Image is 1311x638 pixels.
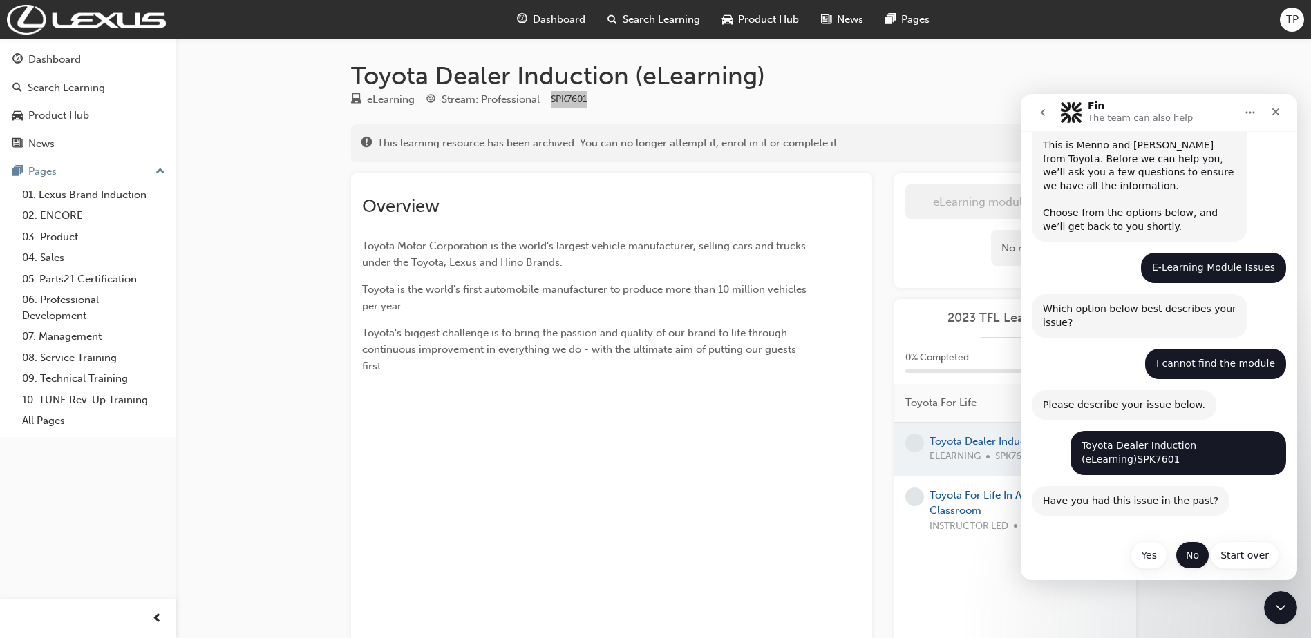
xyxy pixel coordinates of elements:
span: prev-icon [152,610,162,628]
a: Search Learning [6,75,171,101]
span: Toyota is the world's first automobile manufacturer to produce more than 10 million vehicles per ... [362,283,809,312]
span: Search Learning [623,12,700,28]
span: learningResourceType_ELEARNING-icon [351,94,361,106]
a: pages-iconPages [874,6,941,34]
span: news-icon [821,11,831,28]
a: Toyota For Life In Action - Virtual Classroom [930,489,1087,517]
a: 06. Professional Development [17,289,171,326]
a: Product Hub [6,103,171,128]
span: TP [1286,12,1299,28]
span: guage-icon [517,11,527,28]
span: target-icon [426,94,436,106]
span: This learning resource has been archived. You can no longer attempt it, enrol in it or complete it. [377,135,840,151]
div: Dashboard [28,52,81,68]
div: Stream: Professional [442,92,540,108]
div: eLearning [367,92,415,108]
a: 09. Technical Training [17,368,171,389]
iframe: Intercom live chat [1264,591,1297,624]
a: 08. Service Training [17,347,171,369]
h1: Toyota Dealer Induction (eLearning) [351,61,1136,91]
span: news-icon [12,138,23,151]
a: Dashboard [6,47,171,72]
a: 07. Management [17,326,171,347]
span: Toyota Motor Corporation is the world's largest vehicle manufacturer, selling cars and trucks und... [362,240,809,269]
a: news-iconNews [810,6,874,34]
a: 05. Parts21 Certification [17,269,171,290]
div: Pages [28,164,57,180]
span: search-icon [607,11,617,28]
span: car-icon [12,110,23,122]
div: News [28,136,55,152]
span: Pages [901,12,930,28]
span: News [837,12,863,28]
span: Learning resource code [551,93,587,105]
button: DashboardSearch LearningProduct HubNews [6,44,171,159]
span: guage-icon [12,54,23,66]
button: TP [1280,8,1304,32]
span: learningRecordVerb_NONE-icon [905,487,924,506]
a: 02. ENCORE [17,205,171,226]
a: search-iconSearch Learning [596,6,711,34]
span: INSTRUCTOR LED [930,519,1008,534]
a: News [6,131,171,157]
span: Toyota For Life [905,395,977,411]
span: Dashboard [533,12,585,28]
span: exclaim-icon [361,137,372,150]
img: Trak [7,5,166,35]
a: 01. Lexus Brand Induction [17,184,171,206]
span: Toyota's biggest challenge is to bring the passion and quality of our brand to life through conti... [362,327,799,372]
a: guage-iconDashboard [506,6,596,34]
span: car-icon [722,11,733,28]
button: eLearning module not available [905,184,1125,219]
div: No recorded learning [991,230,1114,267]
span: search-icon [12,82,22,95]
a: 2023 TFL Learning Plan [905,310,1125,326]
a: car-iconProduct Hub [711,6,810,34]
button: Pages [6,159,171,184]
iframe: Intercom live chat [1021,94,1297,580]
div: Product Hub [28,108,89,124]
div: Stream [426,91,540,108]
span: up-icon [155,163,165,181]
span: pages-icon [12,166,23,178]
div: Search Learning [28,80,105,96]
span: pages-icon [885,11,896,28]
a: All Pages [17,410,171,432]
span: Product Hub [738,12,799,28]
a: 10. TUNE Rev-Up Training [17,389,171,411]
span: learningRecordVerb_NONE-icon [905,434,924,452]
a: 03. Product [17,226,171,248]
